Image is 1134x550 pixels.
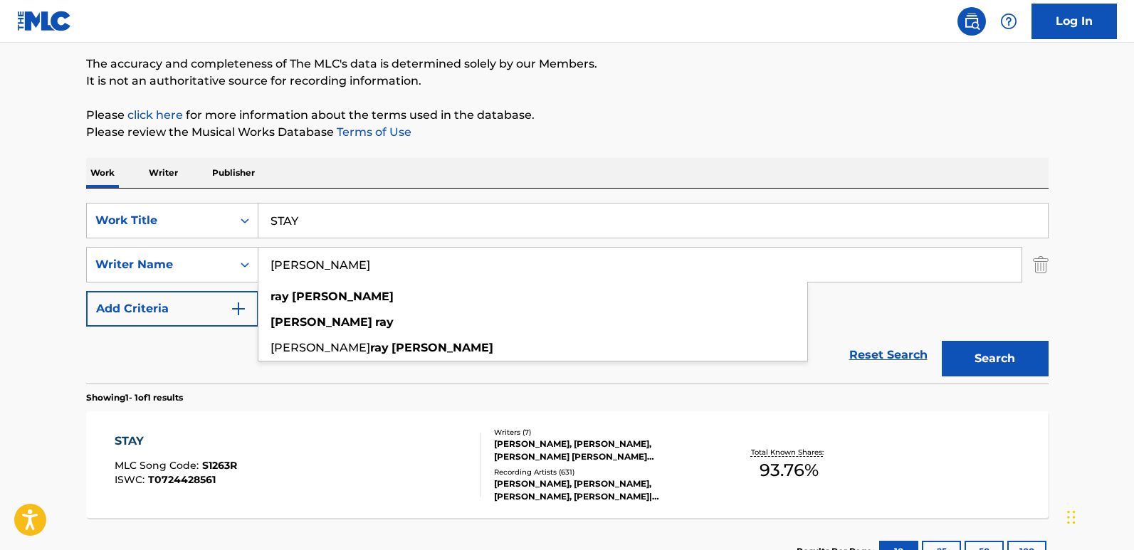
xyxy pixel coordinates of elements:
[145,158,182,188] p: Writer
[957,7,986,36] a: Public Search
[370,341,389,354] strong: ray
[842,339,935,371] a: Reset Search
[751,447,827,458] p: Total Known Shares:
[86,107,1049,124] p: Please for more information about the terms used in the database.
[494,427,709,438] div: Writers ( 7 )
[115,473,148,486] span: ISWC :
[95,256,224,273] div: Writer Name
[494,477,709,503] div: [PERSON_NAME], [PERSON_NAME], [PERSON_NAME], [PERSON_NAME]|[PERSON_NAME], [PERSON_NAME], [PERSON_...
[292,290,394,303] strong: [PERSON_NAME]
[1031,4,1117,39] a: Log In
[86,391,183,404] p: Showing 1 - 1 of 1 results
[334,125,411,139] a: Terms of Use
[230,300,247,317] img: 9d2ae6d4665cec9f34b9.svg
[17,11,72,31] img: MLC Logo
[494,438,709,463] div: [PERSON_NAME], [PERSON_NAME], [PERSON_NAME] [PERSON_NAME] [PERSON_NAME], [PERSON_NAME], [PERSON_N...
[271,315,372,329] strong: [PERSON_NAME]
[1063,482,1134,550] iframe: Chat Widget
[963,13,980,30] img: search
[942,341,1049,376] button: Search
[86,124,1049,141] p: Please review the Musical Works Database
[1000,13,1017,30] img: help
[86,73,1049,90] p: It is not an authoritative source for recording information.
[208,158,259,188] p: Publisher
[1067,496,1076,539] div: Drag
[86,158,119,188] p: Work
[1033,247,1049,282] img: Delete Criterion
[994,7,1023,36] div: Help
[148,473,216,486] span: T0724428561
[375,315,394,329] strong: ray
[95,212,224,229] div: Work Title
[86,291,258,327] button: Add Criteria
[271,290,289,303] strong: ray
[86,203,1049,384] form: Search Form
[115,459,202,472] span: MLC Song Code :
[86,411,1049,518] a: STAYMLC Song Code:S1263RISWC:T0724428561Writers (7)[PERSON_NAME], [PERSON_NAME], [PERSON_NAME] [P...
[202,459,237,472] span: S1263R
[760,458,819,483] span: 93.76 %
[86,55,1049,73] p: The accuracy and completeness of The MLC's data is determined solely by our Members.
[392,341,493,354] strong: [PERSON_NAME]
[115,433,237,450] div: STAY
[271,341,370,354] span: [PERSON_NAME]
[127,108,183,122] a: click here
[494,467,709,477] div: Recording Artists ( 631 )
